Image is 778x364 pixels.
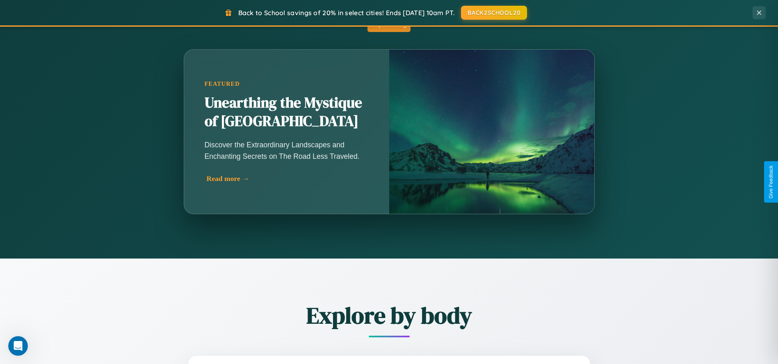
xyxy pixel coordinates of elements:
[768,165,774,199] div: Give Feedback
[205,94,369,131] h2: Unearthing the Mystique of [GEOGRAPHIC_DATA]
[207,174,371,183] div: Read more →
[205,139,369,162] p: Discover the Extraordinary Landscapes and Enchanting Secrets on The Road Less Traveled.
[143,300,635,331] h2: Explore by body
[8,336,28,356] iframe: Intercom live chat
[238,9,455,17] span: Back to School savings of 20% in select cities! Ends [DATE] 10am PT.
[461,6,527,20] button: BACK2SCHOOL20
[205,80,369,87] div: Featured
